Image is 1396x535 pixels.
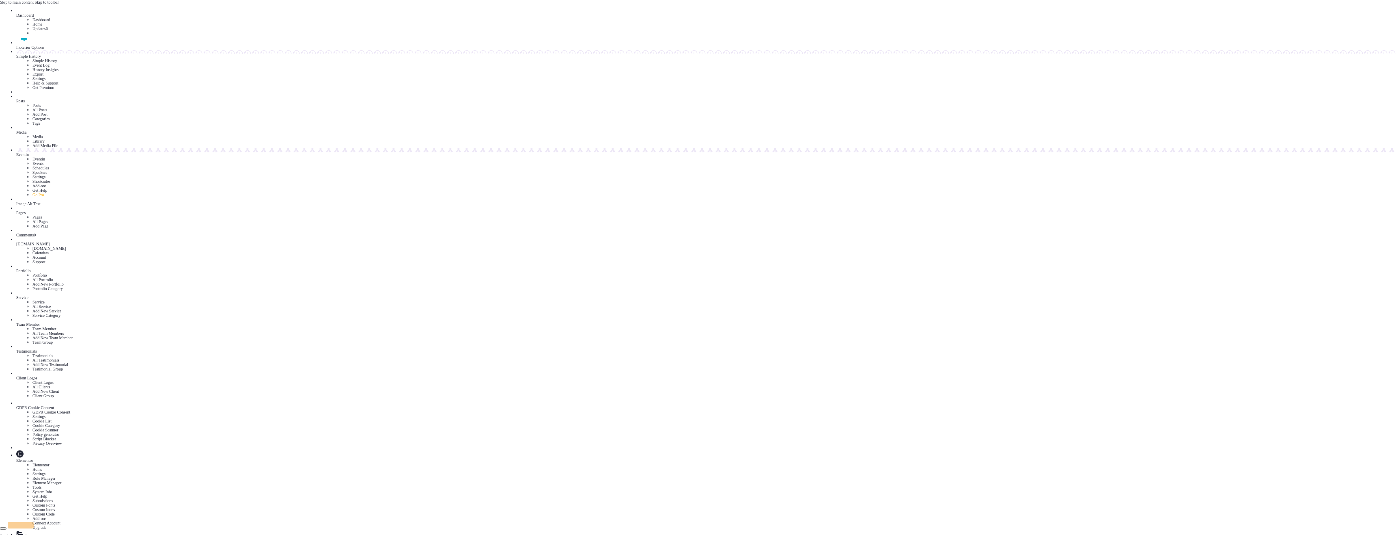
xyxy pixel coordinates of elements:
a: Inoterior Options [16,38,1396,50]
a: Add New Testimonial [32,362,68,367]
a: Shortcodes [32,179,50,184]
a: Privacy Overview [32,441,62,446]
a: Account [32,255,46,260]
a: Cookie Scanner [32,428,58,432]
div: [DOMAIN_NAME] [16,242,1396,246]
a: Posts [16,94,1396,103]
a: Settings [32,414,45,419]
a: Add Page [32,224,48,228]
a: Event Log [32,63,50,67]
a: All Posts [32,108,47,112]
a: Client Group [32,394,54,398]
a: Speakers [32,170,47,175]
a: GDPR Cookie Consent [16,398,1396,410]
a: Element Manager [32,481,61,485]
li: Elementor [32,463,1396,467]
div: Comments [16,233,1396,237]
li: Media [32,134,1396,139]
div: Elementor [16,458,1396,463]
a: System Info [32,490,52,494]
a: Custom Code [32,512,55,516]
a: Library [32,139,45,143]
a: Connect Account [32,521,60,525]
div: Image Alt Text [16,201,1396,206]
a: History Insights [32,67,58,72]
a: Custom Icons [32,507,55,512]
a: Tools [32,485,41,490]
a: All Clients [32,385,50,389]
div: Service [16,295,1396,300]
div: Dashboard [16,13,1396,17]
a: Media [16,126,1396,134]
a: Elementor [16,450,1396,463]
a: Add-ons [32,184,46,188]
a: Schedules [32,166,49,170]
a: Portfolio [16,264,1396,273]
div: Media [16,130,1396,134]
div: Pages [16,210,1396,215]
a: Add New Portfolio [32,282,64,286]
span: 0 [34,233,36,237]
a: All Pages [32,219,48,224]
li: Dashboard [32,17,1396,22]
li: [DOMAIN_NAME] [32,246,1396,251]
a: [DOMAIN_NAME] [16,237,1396,246]
div: GDPR Cookie Consent [16,405,1396,410]
li: Posts [32,103,1396,108]
li: Service [32,300,1396,304]
li: Pages [32,215,1396,219]
a: Cookie List [32,419,52,423]
a: Add New Service [32,309,61,313]
a: Calendars [32,251,49,255]
a: Upgrade [32,525,46,530]
a: Testimonial Group [32,367,63,371]
a: Comments [16,228,1396,237]
a: All Testimonials [32,358,59,362]
a: Settings [32,76,45,81]
a: Categories [32,117,50,121]
div: Inoterior Options [16,45,1396,50]
a: Add Media File [32,143,58,148]
a: All Service [32,304,51,309]
div: Testimonials [16,349,1396,353]
li: GDPR Cookie Consent [32,410,1396,414]
a: Settings [32,472,45,476]
a: Go Pro [32,193,44,197]
a: All Portfolio [32,277,53,282]
a: Events [32,161,43,166]
a: Policy generator [32,432,59,437]
a: Cookie Category [32,423,60,428]
a: Add-ons [32,516,46,521]
a: Home [32,467,42,472]
a: Add Post [32,112,47,117]
div: Simple History [16,54,1396,58]
a: Tags [32,121,40,126]
a: Simple History [16,50,1396,58]
a: Image Alt Text [16,197,1396,206]
li: Team Member [32,327,1396,331]
a: All Team Members [32,331,64,336]
a: Custom Fonts [32,503,55,507]
a: Home [32,22,42,26]
a: Export [32,72,43,76]
a: Get Help [32,188,47,193]
li: Portfolio [32,273,1396,277]
a: Team Group [32,340,53,344]
a: Eventin [16,148,1396,157]
a: Updates6 [32,26,48,31]
a: Service Category [32,313,60,318]
span: 6 [46,26,48,31]
a: Client Logos [16,371,1396,380]
li: Simple History [32,58,1396,63]
a: Service [16,291,1396,300]
div: Eventin [16,152,1396,157]
li: Eventin [32,157,1396,161]
a: Add New Client [32,389,59,394]
div: Client Logos [16,376,1396,380]
a: Add New Team Member [32,336,73,340]
a: Role Manager [32,476,56,481]
a: Get Help [32,494,47,498]
div: Team Member [16,322,1396,327]
div: Posts [16,99,1396,103]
